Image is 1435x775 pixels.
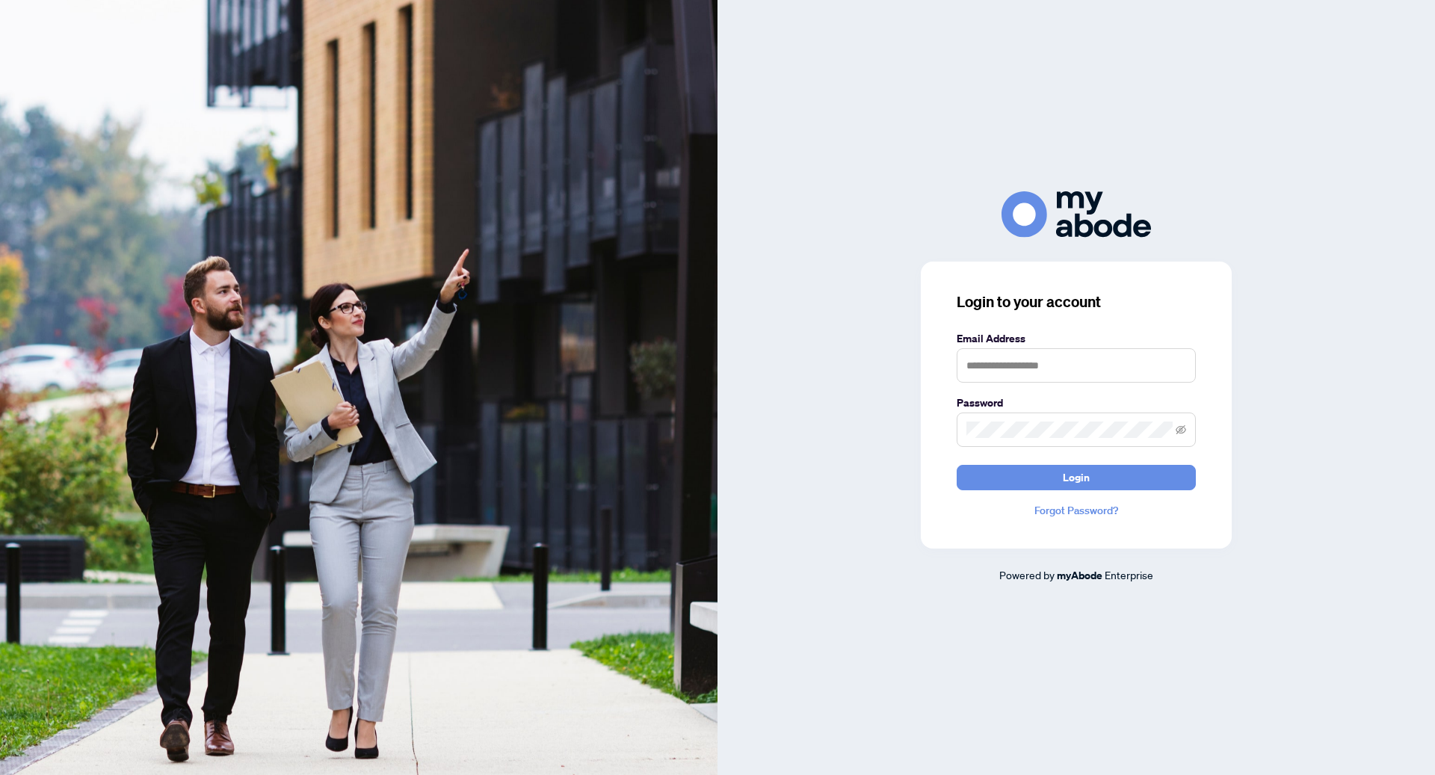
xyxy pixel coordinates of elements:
label: Password [957,395,1196,411]
button: Login [957,465,1196,490]
a: Forgot Password? [957,502,1196,519]
span: Enterprise [1105,568,1153,581]
label: Email Address [957,330,1196,347]
span: eye-invisible [1176,424,1186,435]
span: Powered by [999,568,1055,581]
span: Login [1063,466,1090,490]
h3: Login to your account [957,291,1196,312]
img: ma-logo [1002,191,1151,237]
a: myAbode [1057,567,1102,584]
